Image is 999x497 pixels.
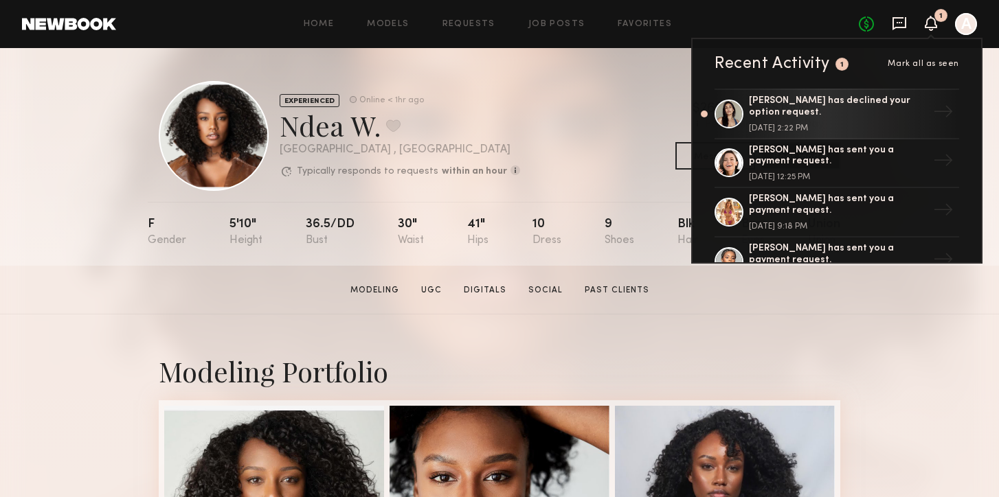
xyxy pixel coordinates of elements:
div: 41" [467,218,489,246]
a: A [955,13,977,35]
div: 30" [398,218,424,246]
a: Digitals [458,284,512,297]
div: [GEOGRAPHIC_DATA] , [GEOGRAPHIC_DATA] [280,144,520,156]
div: 5'10" [229,218,262,246]
div: 1 [840,61,844,69]
div: [DATE] 9:18 PM [749,222,928,231]
div: F [148,218,186,246]
div: [PERSON_NAME] has sent you a payment request. [749,243,928,266]
div: Recent Activity [715,56,830,72]
a: UGC [416,284,447,297]
div: 36.5/dd [306,218,355,246]
b: within an hour [442,167,507,176]
a: Past Clients [579,284,655,297]
a: [PERSON_NAME] has declined your option request.[DATE] 2:22 PM→ [715,89,959,139]
div: → [928,244,959,279]
div: 9 [605,218,634,246]
div: 1 [939,12,943,20]
div: Online < 1hr ago [359,96,424,105]
div: [PERSON_NAME] has declined your option request. [749,95,928,119]
div: Modeling Portfolio [159,353,840,389]
div: [DATE] 12:25 PM [749,173,928,181]
div: 10 [532,218,561,246]
a: Models [367,20,409,29]
a: [PERSON_NAME] has sent you a payment request.[DATE] 12:25 PM→ [715,139,959,189]
a: Modeling [345,284,405,297]
div: [DATE] 2:22 PM [749,124,928,132]
div: Blk [677,218,698,246]
a: Social [523,284,568,297]
div: → [928,96,959,132]
div: → [928,145,959,181]
button: Message [675,142,755,170]
div: [PERSON_NAME] has sent you a payment request. [749,194,928,217]
a: Requests [442,20,495,29]
p: Typically responds to requests [297,167,438,176]
span: Mark all as seen [888,60,959,68]
div: → [928,194,959,230]
div: EXPERIENCED [280,94,339,107]
a: [PERSON_NAME] has sent you a payment request.→ [715,238,959,287]
a: [PERSON_NAME] has sent you a payment request.[DATE] 9:18 PM→ [715,188,959,238]
a: Job Posts [528,20,585,29]
div: [PERSON_NAME] has sent you a payment request. [749,145,928,168]
a: Favorites [618,20,672,29]
div: Ndea W. [280,107,520,143]
a: Home [304,20,335,29]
